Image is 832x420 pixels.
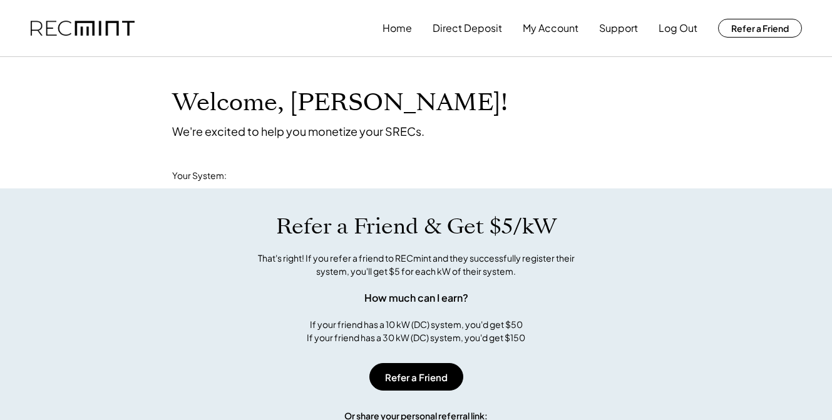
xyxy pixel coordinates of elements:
[244,252,588,278] div: That's right! If you refer a friend to RECmint and they successfully register their system, you'l...
[307,318,525,344] div: If your friend has a 10 kW (DC) system, you'd get $50 If your friend has a 30 kW (DC) system, you...
[31,21,135,36] img: recmint-logotype%403x.png
[172,124,424,138] div: We're excited to help you monetize your SRECs.
[523,16,578,41] button: My Account
[433,16,502,41] button: Direct Deposit
[172,170,227,182] div: Your System:
[718,19,802,38] button: Refer a Friend
[276,213,557,240] h1: Refer a Friend & Get $5/kW
[364,290,468,305] div: How much can I earn?
[369,363,463,391] button: Refer a Friend
[172,88,508,118] h1: Welcome, [PERSON_NAME]!
[659,16,697,41] button: Log Out
[599,16,638,41] button: Support
[383,16,412,41] button: Home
